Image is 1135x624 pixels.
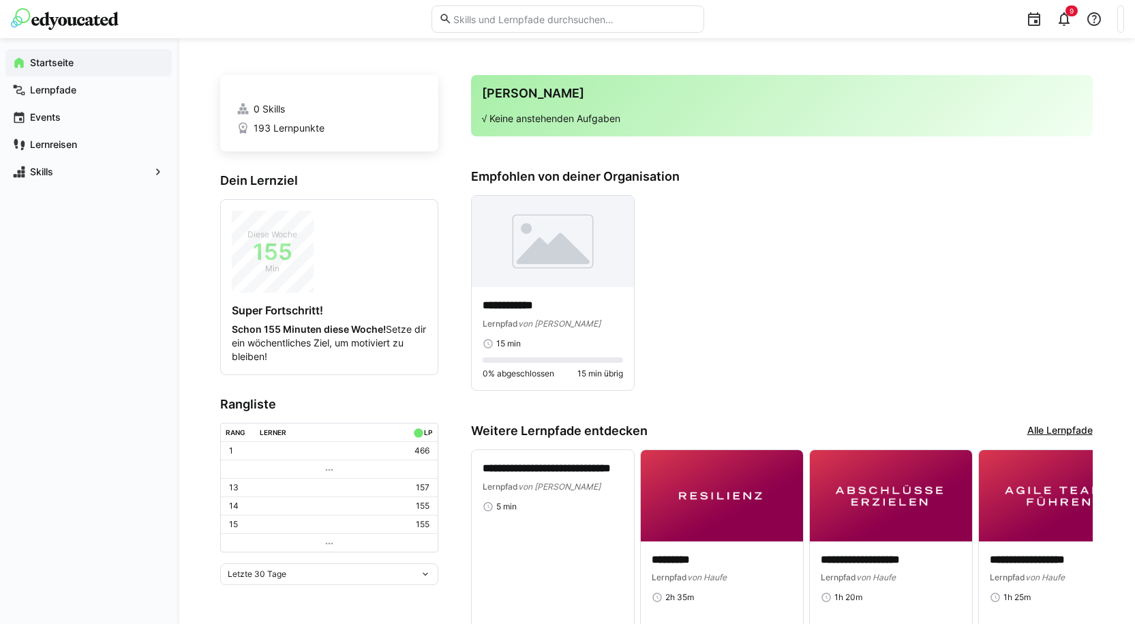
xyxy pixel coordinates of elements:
img: image [810,450,972,541]
span: 15 min übrig [577,368,623,379]
span: Lernpfad [483,481,518,492]
h3: Empfohlen von deiner Organisation [471,169,1093,184]
p: 15 [229,519,238,530]
input: Skills und Lernpfade durchsuchen… [452,13,696,25]
p: Setze dir ein wöchentliches Ziel, um motiviert zu bleiben! [232,323,427,363]
h3: [PERSON_NAME] [482,86,1082,101]
h3: Weitere Lernpfade entdecken [471,424,648,439]
span: Lernpfad [990,572,1025,582]
img: image [641,450,803,541]
div: LP [424,428,432,436]
span: Lernpfad [652,572,687,582]
span: Lernpfad [483,318,518,329]
p: 157 [416,482,429,493]
span: 193 Lernpunkte [254,121,324,135]
strong: Schon 155 Minuten diese Woche! [232,323,386,335]
span: Lernpfad [821,572,856,582]
img: image [472,196,634,287]
a: Alle Lernpfade [1027,424,1093,439]
a: 0 Skills [237,102,422,116]
h4: Super Fortschritt! [232,303,427,317]
span: von Haufe [687,572,727,582]
span: von [PERSON_NAME] [518,481,601,492]
span: Letzte 30 Tage [228,569,286,580]
span: 1h 20m [834,592,862,603]
span: 15 min [496,338,521,349]
span: 0 Skills [254,102,285,116]
div: Rang [226,428,245,436]
p: √ Keine anstehenden Aufgaben [482,112,1082,125]
span: 2h 35m [665,592,694,603]
h3: Rangliste [220,397,438,412]
span: 0% abgeschlossen [483,368,554,379]
span: 1h 25m [1003,592,1031,603]
span: von [PERSON_NAME] [518,318,601,329]
p: 155 [416,519,429,530]
p: 14 [229,501,239,511]
span: 9 [1070,7,1074,15]
p: 155 [416,501,429,511]
p: 1 [229,445,233,456]
p: 466 [414,445,429,456]
span: 5 min [496,501,517,512]
p: 13 [229,482,239,493]
div: Lerner [260,428,286,436]
span: von Haufe [1025,572,1065,582]
span: von Haufe [856,572,896,582]
h3: Dein Lernziel [220,173,438,188]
